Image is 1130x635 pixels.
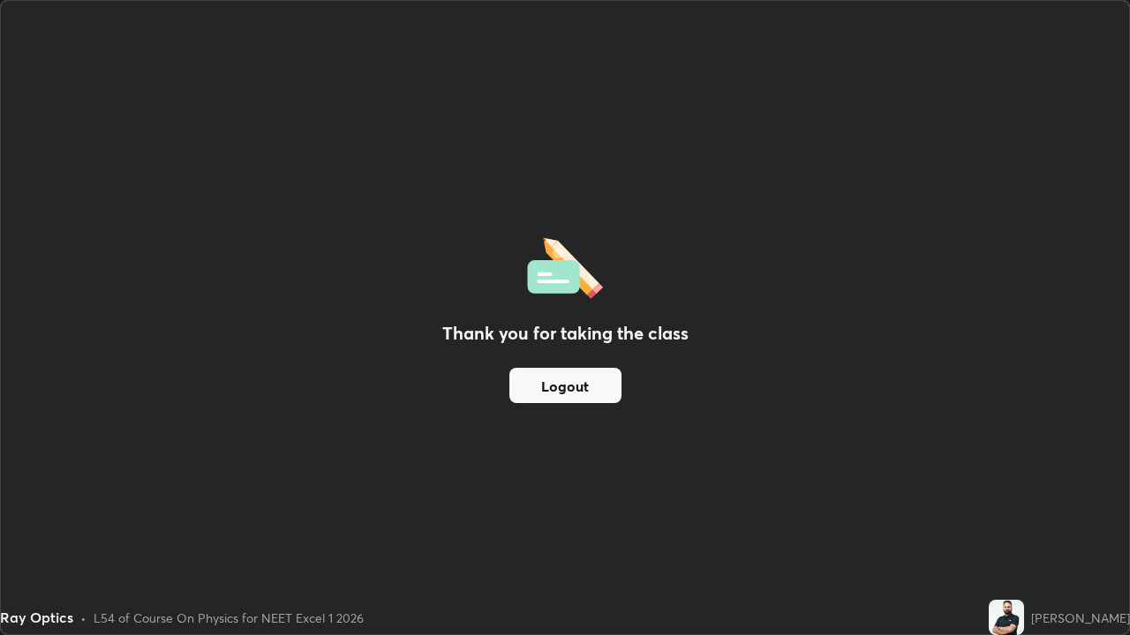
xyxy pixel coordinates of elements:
[1031,609,1130,627] div: [PERSON_NAME]
[509,368,621,403] button: Logout
[80,609,87,627] div: •
[527,232,603,299] img: offlineFeedback.1438e8b3.svg
[94,609,364,627] div: L54 of Course On Physics for NEET Excel 1 2026
[442,320,689,347] h2: Thank you for taking the class
[989,600,1024,635] img: 2ca2be53fc4546ca9ffa9f5798fd6fd8.jpg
